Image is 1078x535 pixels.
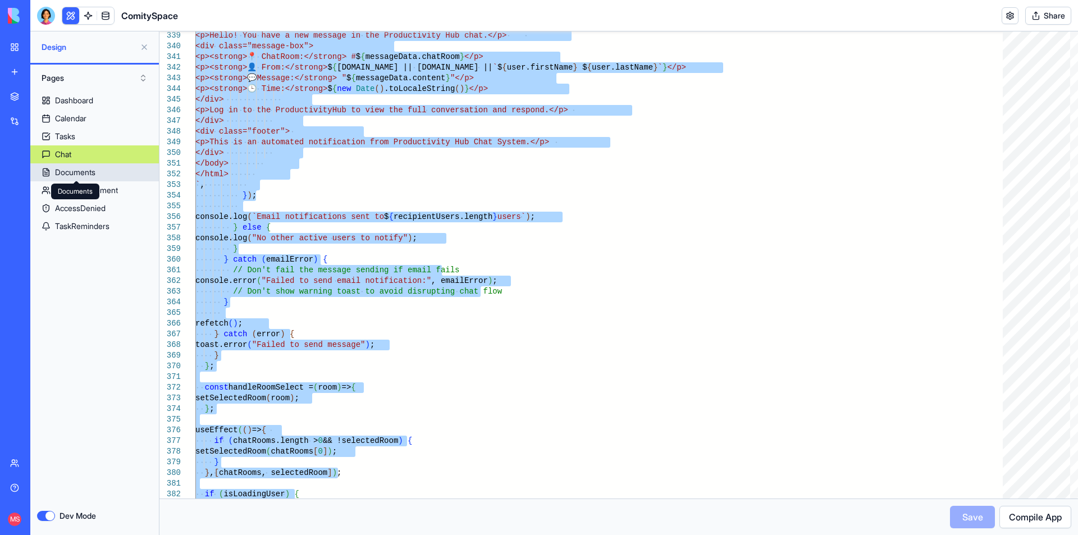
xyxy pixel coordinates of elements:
[42,42,135,53] span: Design
[159,457,181,468] div: 379
[408,436,412,445] span: {
[159,30,181,41] div: 339
[243,191,247,200] span: }
[266,394,271,403] span: (
[247,340,252,349] span: (
[280,52,355,61] span: Room:</strong> #
[159,468,181,478] div: 380
[195,95,223,104] span: </div>
[159,478,181,489] div: 381
[159,308,181,318] div: 365
[332,63,337,72] span: {
[159,372,181,382] div: 371
[573,63,577,72] span: }
[159,340,181,350] div: 368
[159,414,181,425] div: 375
[214,436,224,445] span: if
[233,223,237,232] span: }
[351,74,355,83] span: {
[337,138,549,147] span: cation from Productivity Hub Chat System.</p>
[663,63,667,72] span: }
[195,394,266,403] span: setSelectedRoom
[159,201,181,212] div: 355
[266,447,271,456] span: (
[159,329,181,340] div: 367
[55,113,86,124] div: Calendar
[223,255,228,264] span: }
[332,84,337,93] span: {
[327,84,332,93] span: $
[159,404,181,414] div: 374
[384,212,389,221] span: $
[195,159,229,168] span: </body>
[159,489,181,500] div: 382
[370,340,374,349] span: ;
[398,436,403,445] span: )
[262,426,266,435] span: {
[464,52,483,61] span: </p>
[262,255,266,264] span: (
[290,330,294,339] span: {
[318,447,322,456] span: 0
[195,319,229,328] span: refetch
[55,221,109,232] div: TaskReminders
[233,255,257,264] span: catch
[323,255,327,264] span: {
[380,84,384,93] span: )
[247,234,252,243] span: (
[356,84,375,93] span: Date
[121,9,178,22] h1: ComitySpace
[313,255,318,264] span: )
[229,383,313,392] span: handleRoomSelect =
[159,361,181,372] div: 370
[159,73,181,84] div: 343
[195,31,337,40] span: <p>Hello! You have a new messa
[531,212,535,221] span: ;
[55,167,95,178] div: Documents
[195,234,247,243] span: console.log
[200,180,204,189] span: ,
[205,362,209,371] span: }
[223,330,247,339] span: catch
[313,383,318,392] span: (
[247,212,252,221] span: (
[219,468,327,477] span: chatRooms, selectedRoom
[327,468,332,477] span: ]
[327,447,332,456] span: )
[464,84,469,93] span: }
[36,69,153,87] button: Pages
[219,490,223,499] span: (
[55,95,93,106] div: Dashboard
[1025,7,1071,25] button: Share
[195,42,313,51] span: <div class="message-box">
[290,394,294,403] span: )
[238,319,243,328] span: ;
[159,137,181,148] div: 349
[233,244,237,253] span: }
[351,383,355,392] span: {
[229,319,233,328] span: (
[233,266,459,275] span: // Don't fail the message sending if email fails
[266,255,313,264] span: emailError
[30,92,159,109] a: Dashboard
[229,436,233,445] span: (
[389,212,393,221] span: {
[205,404,209,413] span: }
[280,330,285,339] span: )
[271,447,313,456] span: chatRooms
[55,203,106,214] div: AccessDenied
[469,84,488,93] span: </p>
[337,63,492,72] span: [DOMAIN_NAME] || [DOMAIN_NAME] ||
[526,212,530,221] span: )
[159,265,181,276] div: 361
[51,184,99,199] div: Documents
[492,276,497,285] span: ;
[195,212,247,221] span: console.log
[332,468,337,477] span: )
[1009,510,1062,524] span: Compile App
[205,490,214,499] span: if
[488,276,492,285] span: )
[469,287,502,296] span: at flow
[30,199,159,217] a: AccessDenied
[223,298,228,307] span: }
